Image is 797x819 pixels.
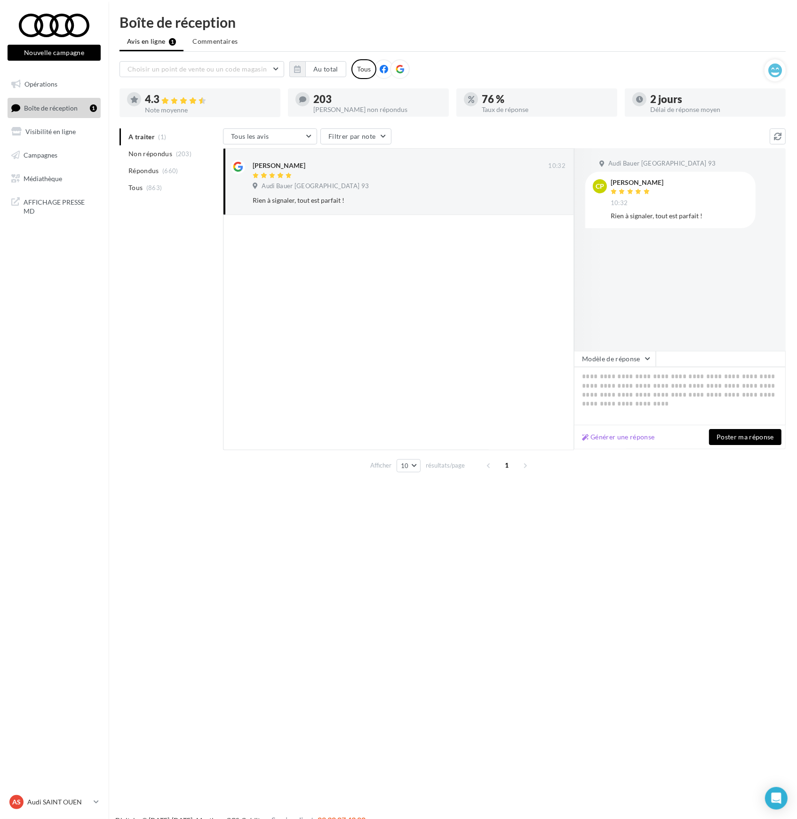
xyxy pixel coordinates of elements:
[120,15,786,29] div: Boîte de réception
[650,94,778,104] div: 2 jours
[548,162,566,170] span: 10:32
[401,462,409,469] span: 10
[253,196,504,205] div: Rien à signaler, tout est parfait !
[313,106,441,113] div: [PERSON_NAME] non répondus
[6,192,103,220] a: AFFICHAGE PRESSE MD
[596,182,604,191] span: CP
[128,183,143,192] span: Tous
[305,61,346,77] button: Au total
[611,211,748,221] div: Rien à signaler, tout est parfait !
[192,37,238,46] span: Commentaires
[24,196,97,216] span: AFFICHAGE PRESSE MD
[120,61,284,77] button: Choisir un point de vente ou un code magasin
[145,107,273,113] div: Note moyenne
[24,80,57,88] span: Opérations
[8,793,101,811] a: AS Audi SAINT OUEN
[27,797,90,807] p: Audi SAINT OUEN
[320,128,391,144] button: Filtrer par note
[426,461,465,470] span: résultats/page
[482,94,610,104] div: 76 %
[709,429,781,445] button: Poster ma réponse
[162,167,178,175] span: (660)
[574,351,656,367] button: Modèle de réponse
[25,127,76,135] span: Visibilité en ligne
[12,797,21,807] span: AS
[128,65,267,73] span: Choisir un point de vente ou un code magasin
[223,128,317,144] button: Tous les avis
[6,98,103,118] a: Boîte de réception1
[145,94,273,105] div: 4.3
[146,184,162,191] span: (863)
[370,461,391,470] span: Afficher
[6,122,103,142] a: Visibilité en ligne
[6,169,103,189] a: Médiathèque
[578,431,659,443] button: Générer une réponse
[24,103,78,111] span: Boîte de réception
[611,179,663,186] div: [PERSON_NAME]
[90,104,97,112] div: 1
[6,74,103,94] a: Opérations
[6,145,103,165] a: Campagnes
[8,45,101,61] button: Nouvelle campagne
[262,182,369,191] span: Audi Bauer [GEOGRAPHIC_DATA] 93
[482,106,610,113] div: Taux de réponse
[231,132,269,140] span: Tous les avis
[608,159,716,168] span: Audi Bauer [GEOGRAPHIC_DATA] 93
[351,59,376,79] div: Tous
[611,199,628,207] span: 10:32
[24,174,62,182] span: Médiathèque
[500,458,515,473] span: 1
[128,166,159,175] span: Répondus
[650,106,778,113] div: Délai de réponse moyen
[765,787,788,810] div: Open Intercom Messenger
[24,151,57,159] span: Campagnes
[289,61,346,77] button: Au total
[176,150,192,158] span: (203)
[397,459,421,472] button: 10
[313,94,441,104] div: 203
[253,161,305,170] div: [PERSON_NAME]
[128,149,172,159] span: Non répondus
